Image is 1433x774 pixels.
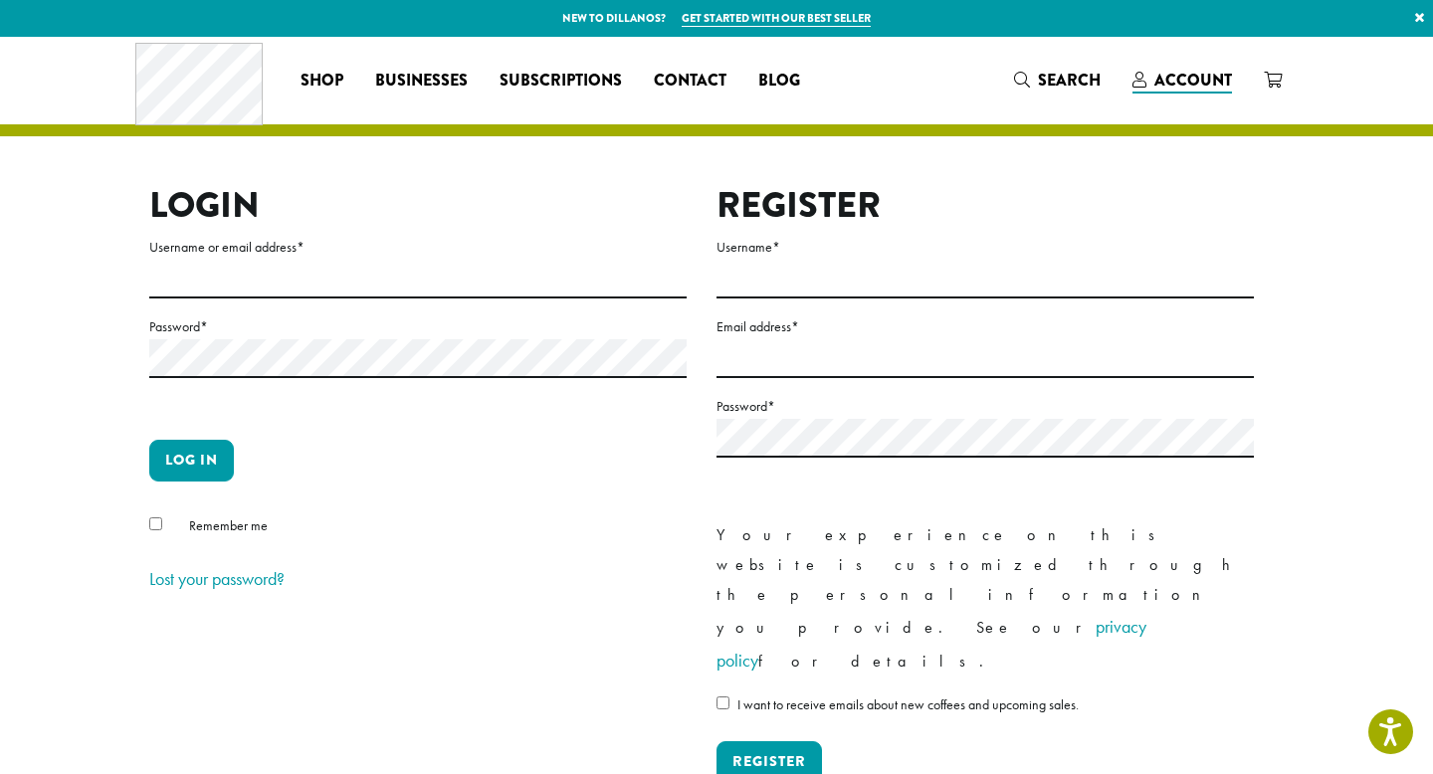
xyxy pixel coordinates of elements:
[149,314,687,339] label: Password
[737,695,1079,713] span: I want to receive emails about new coffees and upcoming sales.
[1038,69,1101,92] span: Search
[375,69,468,94] span: Businesses
[716,520,1254,677] p: Your experience on this website is customized through the personal information you provide. See o...
[758,69,800,94] span: Blog
[149,235,687,260] label: Username or email address
[500,69,622,94] span: Subscriptions
[716,235,1254,260] label: Username
[716,394,1254,419] label: Password
[716,615,1146,672] a: privacy policy
[716,696,729,709] input: I want to receive emails about new coffees and upcoming sales.
[149,440,234,482] button: Log in
[716,184,1254,227] h2: Register
[149,567,285,590] a: Lost your password?
[301,69,343,94] span: Shop
[654,69,726,94] span: Contact
[716,314,1254,339] label: Email address
[1154,69,1232,92] span: Account
[189,516,268,534] span: Remember me
[998,64,1117,97] a: Search
[682,10,871,27] a: Get started with our best seller
[149,184,687,227] h2: Login
[285,65,359,97] a: Shop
